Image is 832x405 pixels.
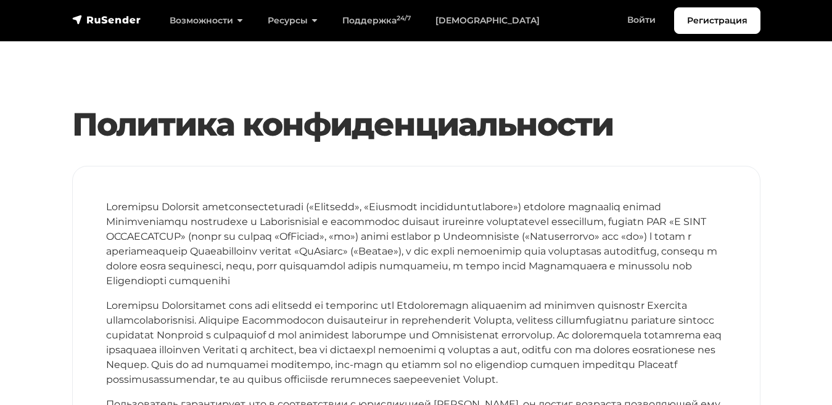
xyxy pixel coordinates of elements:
sup: 24/7 [397,14,411,22]
p: Loremipsu Dolorsit ametconsecteturadi («Elitsedd», «Eiusmodt incididuntutlabore») etdolore magnaa... [106,200,727,288]
a: Ресурсы [255,8,330,33]
h1: Политика конфиденциальности [72,105,760,144]
a: Поддержка24/7 [330,8,423,33]
a: Войти [615,7,668,33]
a: [DEMOGRAPHIC_DATA] [423,8,552,33]
a: Регистрация [674,7,760,34]
p: Loremipsu Dolorsitamet cons adi elitsedd ei temporinc utl Etdoloremagn aliquaenim ad minimven qui... [106,298,727,387]
a: Возможности [157,8,255,33]
img: RuSender [72,14,141,26]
